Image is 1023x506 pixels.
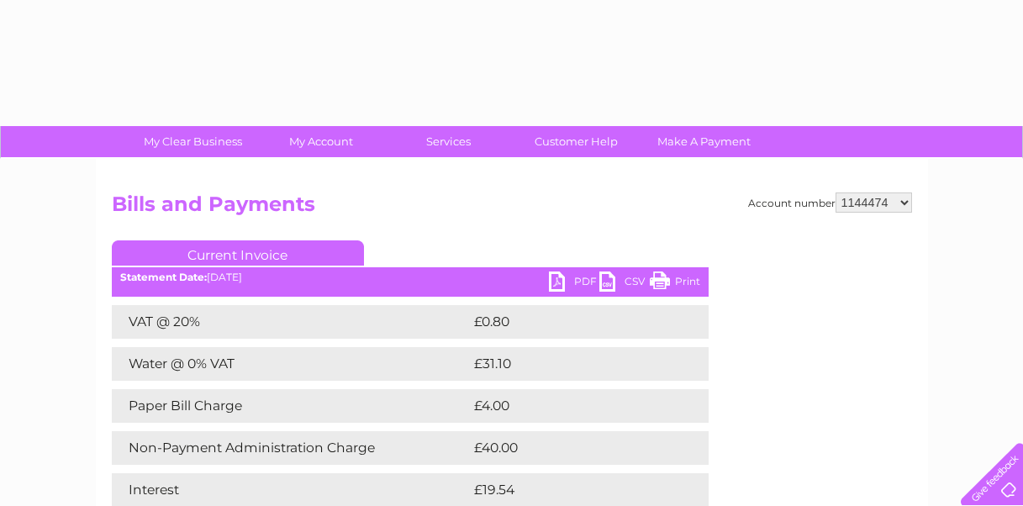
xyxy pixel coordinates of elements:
td: Paper Bill Charge [112,389,470,423]
a: CSV [599,271,650,296]
b: Statement Date: [120,271,207,283]
a: PDF [549,271,599,296]
td: £31.10 [470,347,672,381]
td: Non-Payment Administration Charge [112,431,470,465]
h2: Bills and Payments [112,192,912,224]
div: [DATE] [112,271,709,283]
a: Current Invoice [112,240,364,266]
a: Print [650,271,700,296]
a: My Account [251,126,390,157]
td: £4.00 [470,389,670,423]
td: £0.80 [470,305,670,339]
div: Account number [748,192,912,213]
a: My Clear Business [124,126,262,157]
td: £40.00 [470,431,676,465]
a: Services [379,126,518,157]
td: VAT @ 20% [112,305,470,339]
td: Water @ 0% VAT [112,347,470,381]
a: Make A Payment [635,126,773,157]
a: Customer Help [507,126,646,157]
